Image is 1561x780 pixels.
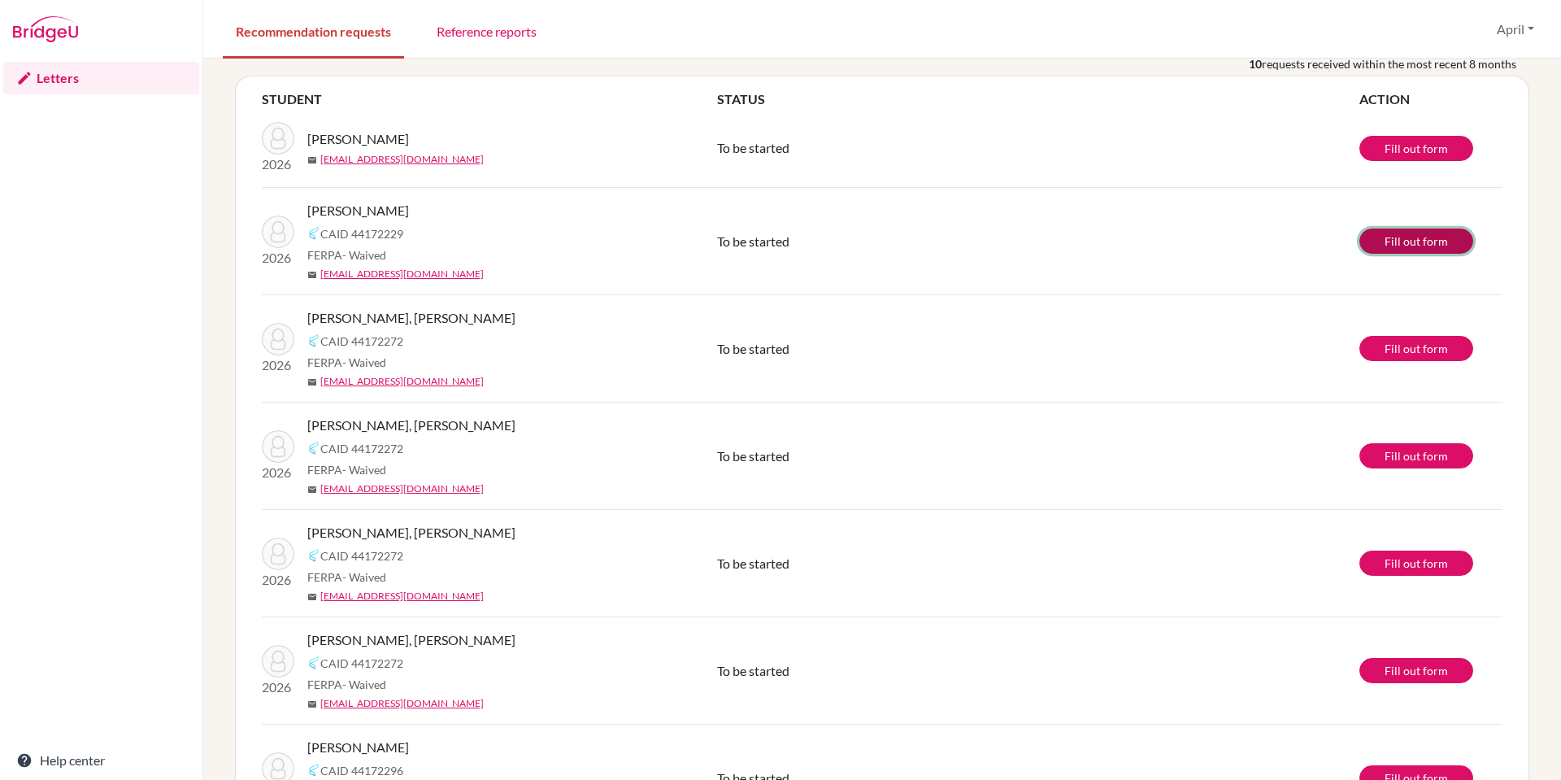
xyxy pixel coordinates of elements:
[1359,336,1473,361] a: Fill out form
[307,377,317,387] span: mail
[262,216,294,248] img: Anderson, Raven
[223,2,404,59] a: Recommendation requests
[262,323,294,355] img: Kim, Ja Young
[307,461,386,478] span: FERPA
[307,308,515,328] span: [PERSON_NAME], [PERSON_NAME]
[262,645,294,678] img: Kim, Ja Young
[1359,658,1473,683] a: Fill out form
[262,678,294,697] p: 2026
[320,333,403,350] span: CAID 44172272
[307,246,386,264] span: FERPA
[13,16,78,42] img: Bridge-U
[262,89,717,109] th: STUDENT
[307,270,317,280] span: mail
[307,592,317,602] span: mail
[307,764,320,777] img: Common App logo
[717,341,789,356] span: To be started
[307,354,386,371] span: FERPA
[1359,551,1473,576] a: Fill out form
[307,738,409,757] span: [PERSON_NAME]
[1359,443,1473,468] a: Fill out form
[320,547,403,564] span: CAID 44172272
[3,62,199,94] a: Letters
[262,248,294,268] p: 2026
[262,538,294,570] img: Kim, Ja Young
[307,549,320,562] img: Common App logo
[1489,14,1541,45] button: April
[1249,55,1262,72] b: 10
[342,570,386,584] span: - Waived
[717,140,789,155] span: To be started
[307,485,317,495] span: mail
[262,430,294,463] img: Kim, Ja Young
[320,267,484,281] a: [EMAIL_ADDRESS][DOMAIN_NAME]
[1359,136,1473,161] a: Fill out form
[320,482,484,496] a: [EMAIL_ADDRESS][DOMAIN_NAME]
[1359,89,1502,109] th: ACTION
[320,374,484,389] a: [EMAIL_ADDRESS][DOMAIN_NAME]
[717,663,789,678] span: To be started
[307,699,317,709] span: mail
[3,744,199,777] a: Help center
[307,656,320,669] img: Common App logo
[307,442,320,455] img: Common App logo
[307,416,515,435] span: [PERSON_NAME], [PERSON_NAME]
[262,355,294,375] p: 2026
[717,89,1359,109] th: STATUS
[320,440,403,457] span: CAID 44172272
[717,448,789,464] span: To be started
[307,227,320,240] img: Common App logo
[1262,55,1516,72] span: requests received within the most recent 8 months
[307,334,320,347] img: Common App logo
[320,762,403,779] span: CAID 44172296
[342,678,386,691] span: - Waived
[307,630,515,650] span: [PERSON_NAME], [PERSON_NAME]
[307,201,409,220] span: [PERSON_NAME]
[342,248,386,262] span: - Waived
[717,233,789,249] span: To be started
[320,152,484,167] a: [EMAIL_ADDRESS][DOMAIN_NAME]
[1359,229,1473,254] a: Fill out form
[424,2,550,59] a: Reference reports
[307,523,515,543] span: [PERSON_NAME], [PERSON_NAME]
[307,129,409,149] span: [PERSON_NAME]
[262,570,294,590] p: 2026
[320,225,403,242] span: CAID 44172229
[262,155,294,174] p: 2026
[342,463,386,477] span: - Waived
[262,463,294,482] p: 2026
[262,122,294,155] img: Lizunova, Eva
[320,655,403,672] span: CAID 44172272
[307,155,317,165] span: mail
[342,355,386,369] span: - Waived
[717,556,789,571] span: To be started
[307,676,386,693] span: FERPA
[320,696,484,711] a: [EMAIL_ADDRESS][DOMAIN_NAME]
[320,589,484,604] a: [EMAIL_ADDRESS][DOMAIN_NAME]
[307,569,386,586] span: FERPA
